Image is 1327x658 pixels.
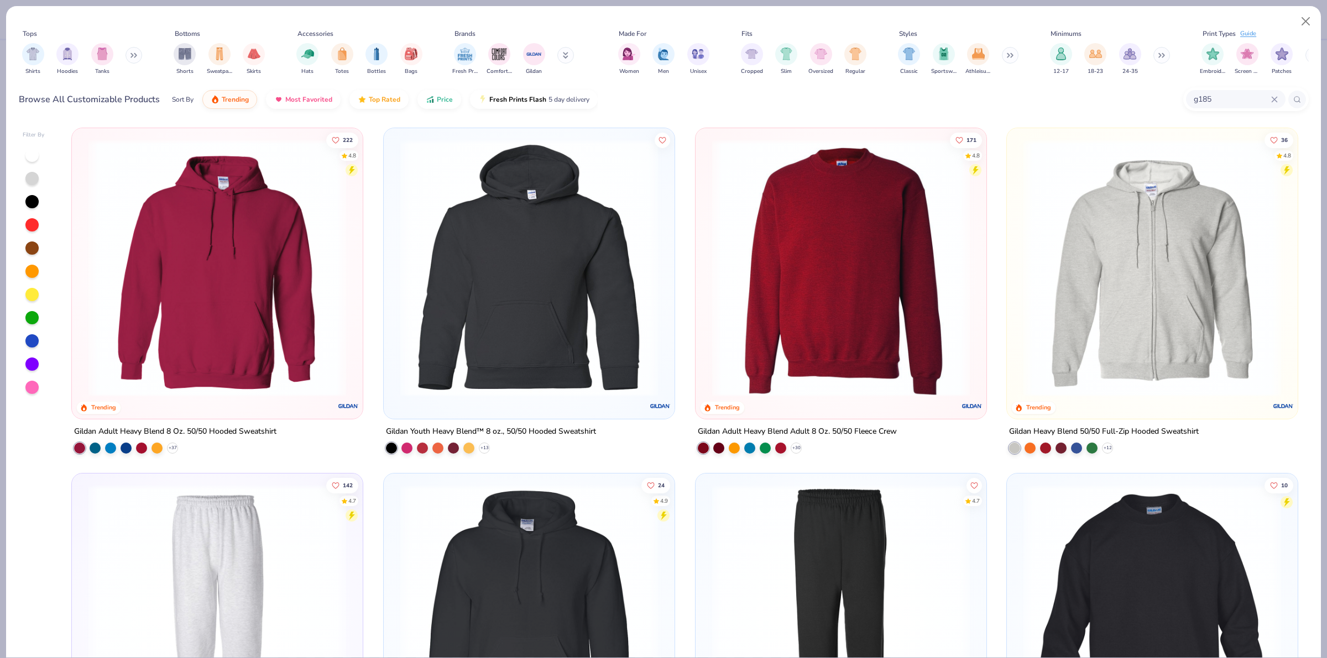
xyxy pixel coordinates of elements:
[405,67,417,76] span: Bags
[1235,67,1260,76] span: Screen Print
[417,90,461,109] button: Price
[22,43,44,76] div: filter for Shirts
[965,67,991,76] span: Athleisure
[211,95,220,104] img: trending.gif
[301,67,314,76] span: Hats
[1272,67,1292,76] span: Patches
[687,43,709,76] div: filter for Unisex
[526,46,542,62] img: Gildan Image
[972,48,985,60] img: Athleisure Image
[775,43,797,76] button: filter button
[349,90,409,109] button: Top Rated
[248,48,260,60] img: Skirts Image
[1053,67,1069,76] span: 12-17
[348,151,356,160] div: 4.8
[400,43,422,76] div: filter for Bags
[792,445,800,451] span: + 30
[931,43,957,76] button: filter button
[95,67,109,76] span: Tanks
[660,497,668,505] div: 4.9
[74,425,276,439] div: Gildan Adult Heavy Blend 8 Oz. 50/50 Hooded Sweatshirt
[780,48,792,60] img: Slim Image
[358,95,367,104] img: TopRated.gif
[1282,482,1288,488] span: 10
[27,48,39,60] img: Shirts Image
[207,43,232,76] div: filter for Sweatpants
[176,67,194,76] span: Shorts
[296,43,318,76] button: filter button
[1271,43,1293,76] button: filter button
[326,132,358,148] button: Like
[367,67,386,76] span: Bottles
[975,139,1244,397] img: 4c43767e-b43d-41ae-ac30-96e6ebada8dd
[1124,48,1136,60] img: 24-35 Image
[898,43,920,76] button: filter button
[57,67,78,76] span: Hoodies
[690,67,707,76] span: Unisex
[405,48,417,60] img: Bags Image
[370,48,383,60] img: Bottles Image
[296,43,318,76] div: filter for Hats
[174,43,196,76] div: filter for Shorts
[337,395,359,417] img: Gildan logo
[56,43,79,76] button: filter button
[663,139,932,397] img: 7316b3cc-4d5a-4289-8ab2-1934cfc27638
[491,46,508,62] img: Comfort Colors Image
[23,29,37,39] div: Tops
[343,137,353,143] span: 222
[623,48,635,60] img: Women Image
[175,29,200,39] div: Bottoms
[400,43,422,76] button: filter button
[395,139,663,397] img: d2b2286b-b497-4353-abda-ca1826771838
[687,43,709,76] button: filter button
[213,48,226,60] img: Sweatpants Image
[618,43,640,76] div: filter for Women
[343,482,353,488] span: 142
[202,90,257,109] button: Trending
[849,48,862,60] img: Regular Image
[336,48,348,60] img: Totes Image
[657,48,670,60] img: Men Image
[1089,48,1102,60] img: 18-23 Image
[91,43,113,76] div: filter for Tanks
[523,43,545,76] button: filter button
[548,93,589,106] span: 5 day delivery
[487,43,512,76] div: filter for Comfort Colors
[1009,425,1199,439] div: Gildan Heavy Blend 50/50 Full-Zip Hooded Sweatshirt
[898,43,920,76] div: filter for Classic
[966,477,982,493] button: Like
[386,425,596,439] div: Gildan Youth Heavy Blend™ 8 oz., 50/50 Hooded Sweatshirt
[741,43,763,76] div: filter for Cropped
[808,43,833,76] button: filter button
[1088,67,1103,76] span: 18-23
[172,94,194,104] div: Sort By
[454,29,476,39] div: Brands
[297,29,333,39] div: Accessories
[652,43,675,76] div: filter for Men
[741,43,763,76] button: filter button
[489,95,546,104] span: Fresh Prints Flash
[1122,67,1138,76] span: 24-35
[523,43,545,76] div: filter for Gildan
[844,43,866,76] button: filter button
[1200,43,1225,76] div: filter for Embroidery
[741,67,763,76] span: Cropped
[966,137,976,143] span: 171
[1241,48,1253,60] img: Screen Print Image
[1193,93,1271,106] input: Try "T-Shirt"
[931,43,957,76] div: filter for Sportswear
[692,48,704,60] img: Unisex Image
[96,48,108,60] img: Tanks Image
[781,67,792,76] span: Slim
[207,67,232,76] span: Sweatpants
[845,67,865,76] span: Regular
[1282,137,1288,143] span: 36
[301,48,314,60] img: Hats Image
[243,43,265,76] button: filter button
[950,132,982,148] button: Like
[487,67,512,76] span: Comfort Colors
[91,43,113,76] button: filter button
[1295,11,1316,32] button: Close
[1084,43,1106,76] div: filter for 18-23
[369,95,400,104] span: Top Rated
